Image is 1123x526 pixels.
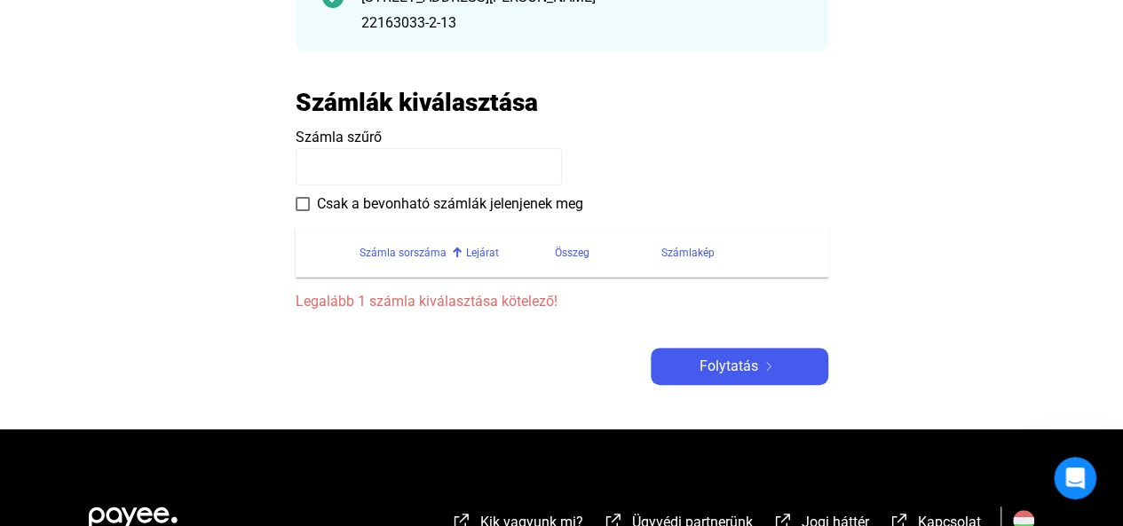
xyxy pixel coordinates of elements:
h2: Számlák kiválasztása [296,87,538,118]
div: 22163033-2-13 [361,12,802,34]
div: Lejárat [466,242,499,263]
div: Összeg [555,242,661,263]
button: Emojiválasztó [56,381,70,396]
div: Kárai szerint… [14,150,341,191]
iframe: Intercom live chat [1054,457,1096,499]
div: Lejárat [466,242,555,263]
div: Számla sorszáma [360,242,447,263]
button: Csatolmány feltöltése [28,381,42,396]
textarea: Üzenet… [15,344,340,374]
button: Üzenet küldése… [304,374,333,403]
button: Főoldal [278,12,312,46]
button: Start recording [113,381,127,396]
div: Bezárás [312,12,344,44]
div: Számla sorszáma [360,242,466,263]
div: szia [289,150,341,189]
button: go back [12,12,45,46]
div: szia [303,161,327,178]
img: Profile image for Gréta [51,15,79,43]
div: Kárai szerint… [14,191,341,268]
span: Folytatás [700,356,758,377]
div: számla szűrőnél hiába írom be a számla sorszámát nem jelöl ki semmit [78,201,327,236]
div: Számlakép [661,242,715,263]
h1: Payee | Modern követeléskezelés [86,7,276,35]
button: GIF-választó [84,381,99,396]
img: arrow-right-white [758,362,779,371]
div: Összeg [555,242,589,263]
span: Legalább 1 számla kiválasztása kötelező! [296,291,828,312]
p: [DATE] térünk vissza [100,35,219,52]
span: Számla szűrő [296,129,382,145]
button: Folytatásarrow-right-white [651,348,828,385]
div: Számlakép [661,242,807,263]
div: számla szűrőnél hiába írom be a számla sorszámát nem jelöl ki semmit [64,191,341,247]
span: Csak a bevonható számlák jelenjenek meg [317,193,583,215]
